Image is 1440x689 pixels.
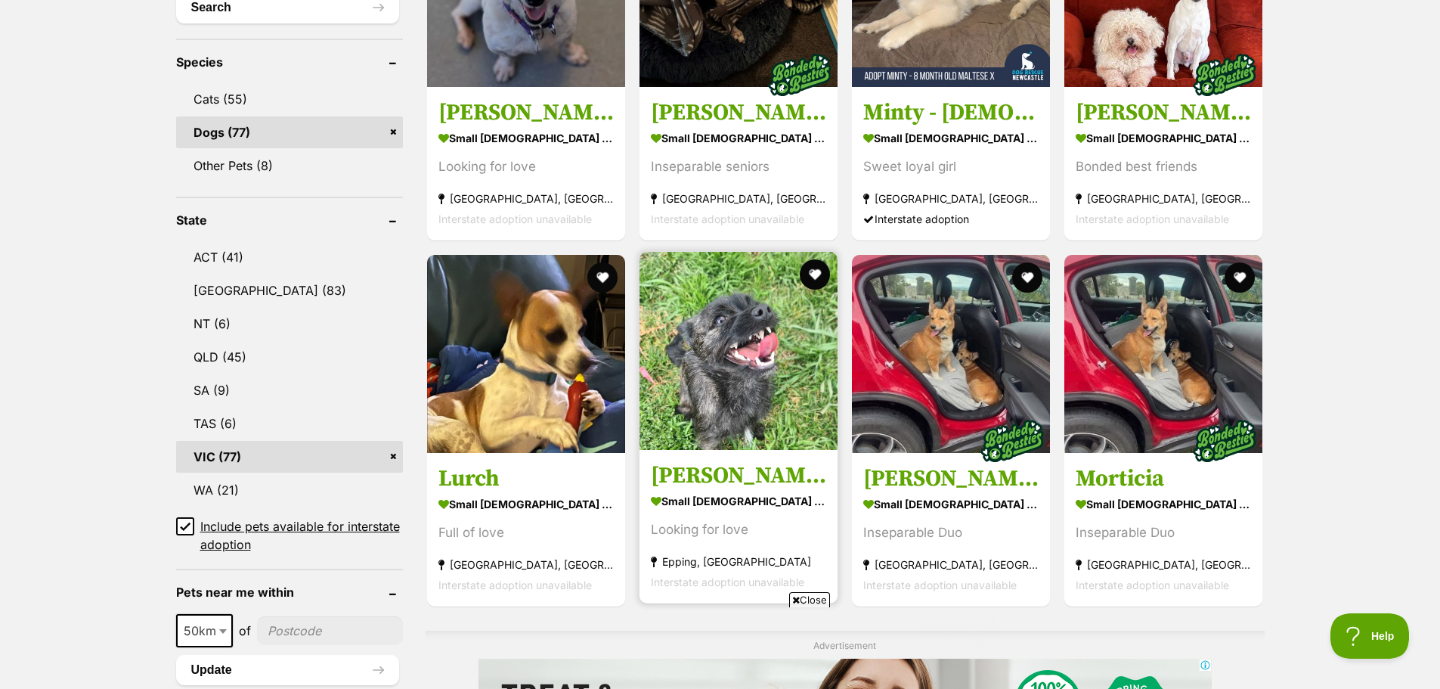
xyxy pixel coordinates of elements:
[863,98,1039,127] h3: Minty - [DEMOGRAPHIC_DATA] Maltese X
[852,87,1050,241] a: Minty - [DEMOGRAPHIC_DATA] Maltese X small [DEMOGRAPHIC_DATA] Dog Sweet loyal girl [GEOGRAPHIC_DA...
[1012,262,1042,293] button: favourite
[176,374,403,406] a: SA (9)
[863,579,1017,591] span: Interstate adoption unavailable
[176,614,233,647] span: 50km
[176,308,403,340] a: NT (6)
[239,622,251,640] span: of
[651,188,826,209] strong: [GEOGRAPHIC_DATA], [GEOGRAPHIC_DATA]
[438,157,614,177] div: Looking for love
[863,127,1039,149] strong: small [DEMOGRAPHIC_DATA] Dog
[176,213,403,227] header: State
[445,613,996,681] iframe: Advertisement
[651,520,826,540] div: Looking for love
[438,493,614,515] strong: small [DEMOGRAPHIC_DATA] Dog
[438,523,614,543] div: Full of love
[1076,98,1251,127] h3: [PERSON_NAME] and [PERSON_NAME]
[1076,127,1251,149] strong: small [DEMOGRAPHIC_DATA] Dog
[1064,87,1262,241] a: [PERSON_NAME] and [PERSON_NAME] small [DEMOGRAPHIC_DATA] Dog Bonded best friends [GEOGRAPHIC_DATA...
[427,87,625,241] a: [PERSON_NAME] small [DEMOGRAPHIC_DATA] Dog Looking for love [GEOGRAPHIC_DATA], [GEOGRAPHIC_DATA] ...
[176,517,403,554] a: Include pets available for interstate adoption
[852,453,1050,607] a: [PERSON_NAME] small [DEMOGRAPHIC_DATA] Dog Inseparable Duo [GEOGRAPHIC_DATA], [GEOGRAPHIC_DATA] I...
[438,554,614,575] strong: [GEOGRAPHIC_DATA], [GEOGRAPHIC_DATA]
[1064,453,1262,607] a: Morticia small [DEMOGRAPHIC_DATA] Dog Inseparable Duo [GEOGRAPHIC_DATA], [GEOGRAPHIC_DATA] Inters...
[176,83,403,115] a: Cats (55)
[1076,188,1251,209] strong: [GEOGRAPHIC_DATA], [GEOGRAPHIC_DATA]
[639,252,838,450] img: Saoirse - Cairn Terrier x Chihuahua Dog
[651,127,826,149] strong: small [DEMOGRAPHIC_DATA] Dog
[176,241,403,273] a: ACT (41)
[176,585,403,599] header: Pets near me within
[200,517,403,554] span: Include pets available for interstate adoption
[176,275,403,306] a: [GEOGRAPHIC_DATA] (83)
[974,403,1050,479] img: bonded besties
[176,441,403,473] a: VIC (77)
[176,655,399,685] button: Update
[176,55,403,69] header: Species
[651,490,826,512] strong: small [DEMOGRAPHIC_DATA] Dog
[1076,464,1251,493] h3: Morticia
[651,551,826,572] strong: Epping, [GEOGRAPHIC_DATA]
[438,579,592,591] span: Interstate adoption unavailable
[863,523,1039,543] div: Inseparable Duo
[438,98,614,127] h3: [PERSON_NAME]
[427,255,625,453] img: Lurch - Fox Terrier x Chihuahua Dog
[176,408,403,439] a: TAS (6)
[176,116,403,148] a: Dogs (77)
[651,98,826,127] h3: [PERSON_NAME] and [PERSON_NAME]
[639,87,838,241] a: [PERSON_NAME] and [PERSON_NAME] small [DEMOGRAPHIC_DATA] Dog Inseparable seniors [GEOGRAPHIC_DATA...
[1225,262,1256,293] button: favourite
[1188,37,1263,113] img: bonded besties
[438,464,614,493] h3: Lurch
[800,259,830,290] button: favourite
[789,592,830,607] span: Close
[1188,403,1263,479] img: bonded besties
[651,213,804,225] span: Interstate adoption unavailable
[427,453,625,607] a: Lurch small [DEMOGRAPHIC_DATA] Dog Full of love [GEOGRAPHIC_DATA], [GEOGRAPHIC_DATA] Interstate a...
[651,157,826,177] div: Inseparable seniors
[1076,554,1251,575] strong: [GEOGRAPHIC_DATA], [GEOGRAPHIC_DATA]
[178,620,231,641] span: 50km
[587,262,618,293] button: favourite
[257,616,403,645] input: postcode
[863,209,1039,229] div: Interstate adoption
[863,464,1039,493] h3: [PERSON_NAME]
[651,576,804,588] span: Interstate adoption unavailable
[1076,157,1251,177] div: Bonded best friends
[639,450,838,604] a: [PERSON_NAME] small [DEMOGRAPHIC_DATA] Dog Looking for love Epping, [GEOGRAPHIC_DATA] Interstate ...
[438,188,614,209] strong: [GEOGRAPHIC_DATA], [GEOGRAPHIC_DATA]
[863,188,1039,209] strong: [GEOGRAPHIC_DATA], [GEOGRAPHIC_DATA]
[176,341,403,373] a: QLD (45)
[1064,255,1262,453] img: Morticia - Welsh Corgi (Cardigan) x Australian Kelpie Dog
[852,255,1050,453] img: Gomez - Welsh Corgi (Cardigan) x Australian Kelpie Dog
[438,127,614,149] strong: small [DEMOGRAPHIC_DATA] Dog
[1076,493,1251,515] strong: small [DEMOGRAPHIC_DATA] Dog
[1076,579,1229,591] span: Interstate adoption unavailable
[1330,613,1410,659] iframe: Help Scout Beacon - Open
[176,150,403,182] a: Other Pets (8)
[863,157,1039,177] div: Sweet loyal girl
[651,461,826,490] h3: [PERSON_NAME]
[762,37,838,113] img: bonded besties
[863,554,1039,575] strong: [GEOGRAPHIC_DATA], [GEOGRAPHIC_DATA]
[438,213,592,225] span: Interstate adoption unavailable
[1076,213,1229,225] span: Interstate adoption unavailable
[176,474,403,506] a: WA (21)
[1076,523,1251,543] div: Inseparable Duo
[863,493,1039,515] strong: small [DEMOGRAPHIC_DATA] Dog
